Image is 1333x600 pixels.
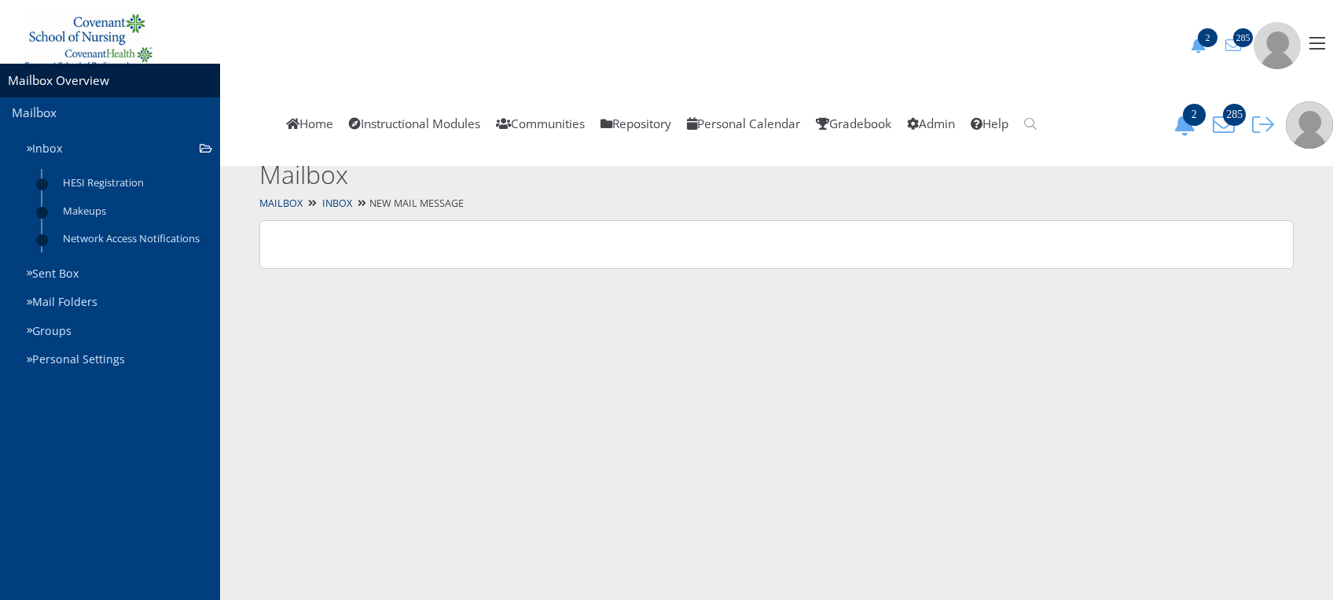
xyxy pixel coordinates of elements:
[963,83,1016,166] a: Help
[20,345,220,374] a: Personal Settings
[42,225,220,252] a: Network Access Notifications
[322,197,352,210] a: Inbox
[20,259,220,288] a: Sent Box
[20,316,220,345] a: Groups
[278,83,341,166] a: Home
[1183,104,1206,126] span: 2
[259,197,303,210] a: Mailbox
[1168,116,1207,132] a: 2
[20,288,220,317] a: Mail Folders
[679,83,808,166] a: Personal Calendar
[488,83,593,166] a: Communities
[1223,104,1246,126] span: 285
[1207,116,1247,132] a: 285
[1254,22,1301,69] img: user-profile-default-picture.png
[259,157,1065,193] h2: Mailbox
[220,193,1333,215] div: New Mail Message
[899,83,963,166] a: Admin
[1207,113,1247,136] button: 285
[42,197,220,225] a: Makeups
[1198,28,1217,47] span: 2
[42,169,220,197] a: HESI Registration
[1184,38,1219,53] button: 2
[1286,101,1333,149] img: user-profile-default-picture.png
[20,134,220,164] a: Inbox
[593,83,679,166] a: Repository
[1219,38,1254,53] button: 285
[8,72,109,89] a: Mailbox Overview
[808,83,899,166] a: Gradebook
[1233,28,1253,47] span: 285
[1168,113,1207,136] button: 2
[341,83,488,166] a: Instructional Modules
[1219,28,1254,51] a: 285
